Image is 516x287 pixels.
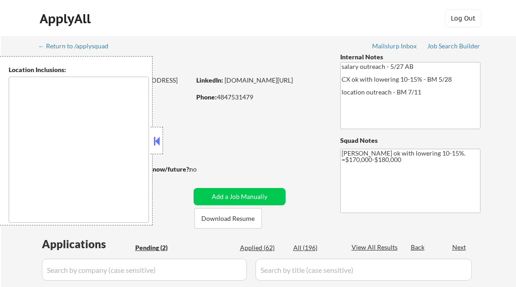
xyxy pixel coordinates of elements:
[452,243,467,252] div: Next
[194,208,262,229] button: Download Resume
[196,93,325,102] div: 4847531479
[38,42,117,52] a: ← Return to /applysquad
[240,243,286,252] div: Applied (62)
[445,9,481,27] button: Log Out
[40,11,93,26] div: ApplyAll
[135,243,181,252] div: Pending (2)
[293,243,339,252] div: All (196)
[340,136,480,145] div: Squad Notes
[42,239,132,250] div: Applications
[372,42,418,52] a: Mailslurp Inbox
[196,93,217,101] strong: Phone:
[372,43,418,49] div: Mailslurp Inbox
[352,243,400,252] div: View All Results
[427,43,480,49] div: Job Search Builder
[189,165,215,174] div: no
[194,188,286,205] button: Add a Job Manually
[225,76,293,84] a: [DOMAIN_NAME][URL]
[340,52,480,62] div: Internal Notes
[196,76,223,84] strong: LinkedIn:
[411,243,425,252] div: Back
[42,259,247,281] input: Search by company (case sensitive)
[9,65,149,74] div: Location Inclusions:
[38,43,117,49] div: ← Return to /applysquad
[255,259,472,281] input: Search by title (case sensitive)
